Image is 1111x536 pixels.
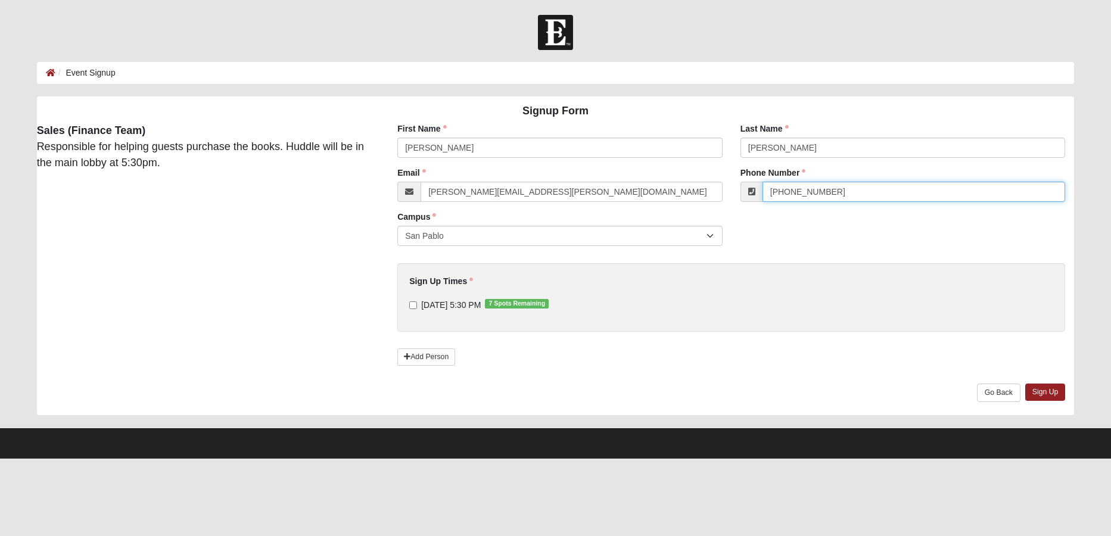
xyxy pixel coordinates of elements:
[740,167,806,179] label: Phone Number
[397,348,455,366] a: Add Person
[397,123,446,135] label: First Name
[37,105,1075,118] h4: Signup Form
[28,123,380,171] div: Responsible for helping guests purchase the books. Huddle will be in the main lobby at 5:30pm.
[740,123,789,135] label: Last Name
[485,299,549,308] span: 7 Spots Remaining
[397,211,436,223] label: Campus
[409,275,473,287] label: Sign Up Times
[409,301,417,309] input: [DATE] 5:30 PM7 Spots Remaining
[421,300,481,310] span: [DATE] 5:30 PM
[538,15,573,50] img: Church of Eleven22 Logo
[1025,384,1066,401] a: Sign Up
[977,384,1020,402] a: Go Back
[37,124,146,136] strong: Sales (Finance Team)
[55,67,116,79] li: Event Signup
[397,167,425,179] label: Email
